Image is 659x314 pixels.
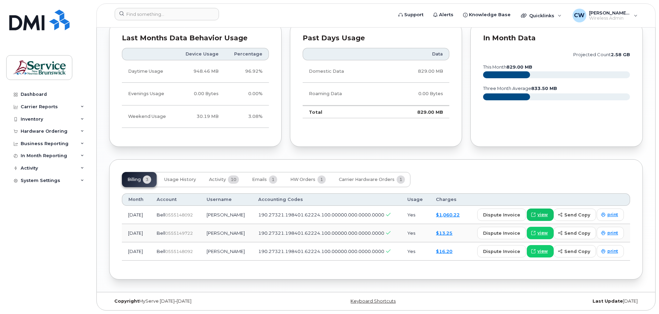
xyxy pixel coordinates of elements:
span: dispute invoice [483,230,520,236]
td: [PERSON_NAME] [200,224,252,242]
span: [PERSON_NAME] (LEG) [589,10,630,16]
th: Usage [401,193,430,206]
td: Evenings Usage [122,83,176,105]
td: 948.46 MB [176,60,225,83]
span: view [537,248,548,254]
span: send copy [564,230,590,236]
td: Yes [401,224,430,242]
span: Bell [157,249,165,254]
td: [DATE] [122,242,150,261]
span: HW Orders [290,177,315,182]
span: Knowledge Base [469,11,511,18]
span: Quicklinks [529,13,554,18]
div: Past Days Usage [303,35,450,42]
span: 10 [228,175,239,184]
span: Support [404,11,423,18]
text: three month average [483,86,557,91]
td: 0.00% [225,83,269,105]
span: dispute invoice [483,212,520,218]
div: Last Months Data Behavior Usage [122,35,269,42]
td: Weekend Usage [122,105,176,128]
td: 96.92% [225,60,269,83]
strong: Last Update [593,298,623,304]
span: CW [574,11,585,20]
span: 1 [397,175,405,184]
tr: Friday from 6:00pm to Monday 8:00am [122,105,269,128]
span: print [607,230,618,236]
tspan: 833.50 MB [531,86,557,91]
td: 3.08% [225,105,269,128]
span: 0555149722 [165,231,193,236]
span: send copy [564,212,590,218]
td: [PERSON_NAME] [200,206,252,224]
td: [DATE] [122,224,150,242]
span: view [537,212,548,218]
span: 190.27321.198401.62224.100.00000.000.0000.0000 [258,249,384,254]
span: 190.27321.198401.62224.100.00000.000.0000.0000 [258,230,384,236]
th: Accounting Codes [252,193,401,206]
th: Data [384,48,449,60]
button: dispute invoice [477,227,526,239]
td: Domestic Data [303,60,384,83]
span: 0555148092 [165,212,193,217]
a: print [597,227,624,239]
th: Username [200,193,252,206]
th: Month [122,193,150,206]
td: 829.00 MB [384,60,449,83]
span: Bell [157,230,165,236]
div: In Month Data [483,35,630,42]
td: Yes [401,206,430,224]
td: 0.00 Bytes [384,83,449,105]
td: [DATE] [122,206,150,224]
a: Knowledge Base [458,8,515,22]
a: print [597,245,624,257]
button: dispute invoice [477,209,526,221]
a: Alerts [428,8,458,22]
a: $13.25 [436,230,452,236]
span: Emails [252,177,267,182]
td: Roaming Data [303,83,384,105]
span: view [537,230,548,236]
td: 829.00 MB [384,105,449,119]
tspan: 2.58 GB [611,52,630,57]
button: send copy [554,209,596,221]
span: Activity [209,177,226,182]
span: Usage History [164,177,196,182]
span: Bell [157,212,165,217]
a: $16.20 [436,249,452,254]
button: dispute invoice [477,245,526,257]
button: send copy [554,227,596,239]
tspan: 829.00 MB [506,64,532,70]
button: send copy [554,245,596,257]
th: Account [150,193,200,206]
td: [PERSON_NAME] [200,242,252,261]
td: Total [303,105,384,119]
span: send copy [564,248,590,255]
span: Wireless Admin [589,16,630,21]
a: Keyboard Shortcuts [351,298,396,304]
a: view [527,209,554,221]
text: projected count [573,52,630,57]
th: Percentage [225,48,269,60]
span: 1 [269,175,277,184]
a: view [527,227,554,239]
tr: Weekdays from 6:00pm to 8:00am [122,83,269,105]
a: print [597,209,624,221]
td: Daytime Usage [122,60,176,83]
th: Device Usage [176,48,225,60]
span: print [607,212,618,218]
td: 0.00 Bytes [176,83,225,105]
th: Charges [430,193,467,206]
span: 1 [317,175,326,184]
span: Alerts [439,11,453,18]
input: Find something... [115,8,219,20]
span: dispute invoice [483,248,520,255]
span: print [607,248,618,254]
td: Yes [401,242,430,261]
div: MyServe [DATE]–[DATE] [109,298,287,304]
td: 30.19 MB [176,105,225,128]
strong: Copyright [114,298,139,304]
a: view [527,245,554,257]
div: Quicklinks [516,9,566,22]
span: 190.27321.198401.62224.100.00000.000.0000.0000 [258,212,384,217]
